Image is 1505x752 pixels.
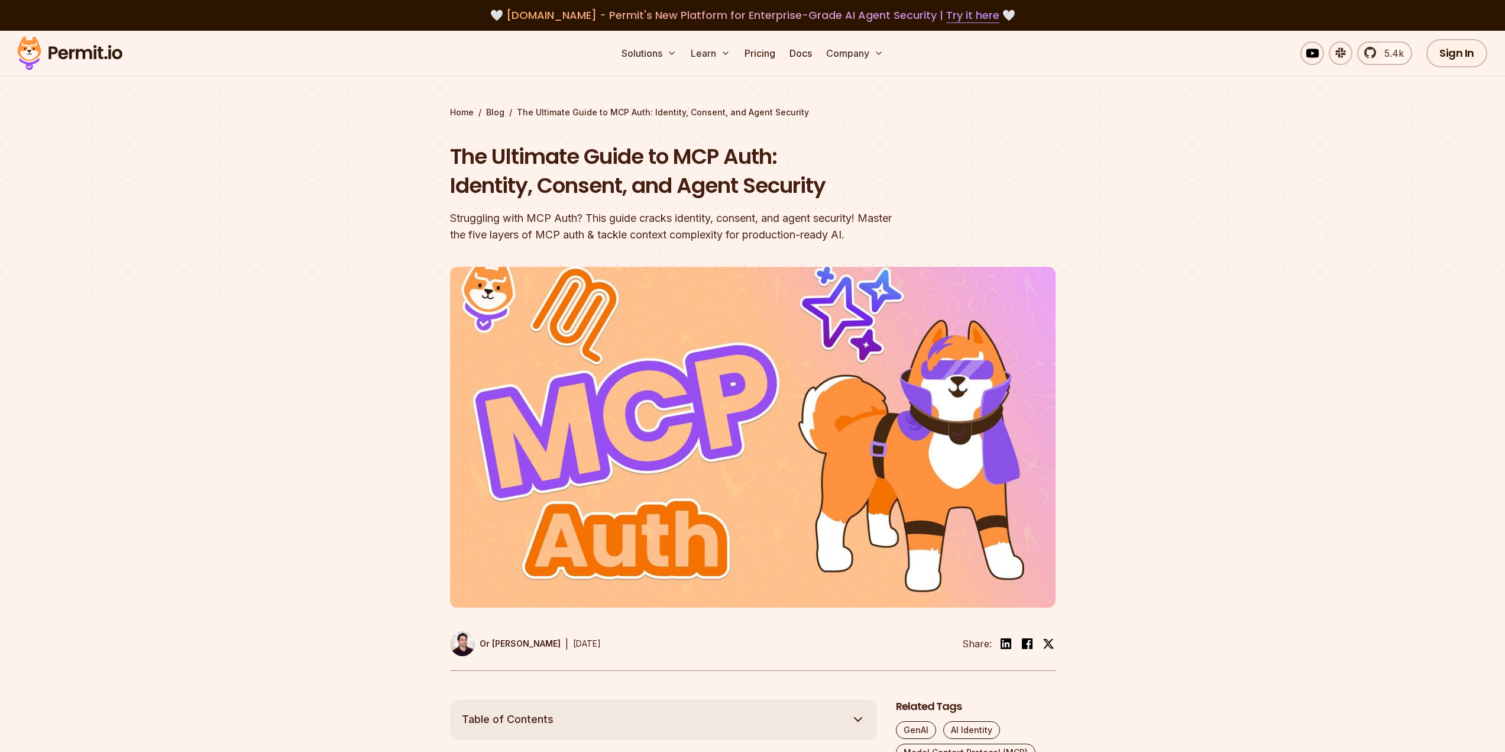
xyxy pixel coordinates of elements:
[450,106,1056,118] div: / /
[450,142,904,201] h1: The Ultimate Guide to MCP Auth: Identity, Consent, and Agent Security
[450,267,1056,608] img: The Ultimate Guide to MCP Auth: Identity, Consent, and Agent Security
[450,699,877,740] button: Table of Contents
[999,637,1013,651] img: linkedin
[450,631,561,656] a: Or [PERSON_NAME]
[785,41,817,65] a: Docs
[740,41,780,65] a: Pricing
[506,8,999,22] span: [DOMAIN_NAME] - Permit's New Platform for Enterprise-Grade AI Agent Security |
[896,699,1056,714] h2: Related Tags
[573,638,601,648] time: [DATE]
[1357,41,1412,65] a: 5.4k
[28,7,1477,24] div: 🤍 🤍
[486,106,504,118] a: Blog
[450,106,474,118] a: Home
[686,41,735,65] button: Learn
[943,721,1000,739] a: AI Identity
[462,711,554,728] span: Table of Contents
[617,41,681,65] button: Solutions
[1020,637,1034,651] img: facebook
[565,637,568,651] div: |
[480,638,561,650] p: Or [PERSON_NAME]
[1426,39,1487,67] a: Sign In
[450,631,475,656] img: Or Weis
[896,721,936,739] a: GenAI
[962,637,992,651] li: Share:
[1043,638,1054,650] img: twitter
[450,210,904,243] div: Struggling with MCP Auth? This guide cracks identity, consent, and agent security! Master the fiv...
[1377,46,1404,60] span: 5.4k
[821,41,888,65] button: Company
[12,33,128,73] img: Permit logo
[946,8,999,23] a: Try it here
